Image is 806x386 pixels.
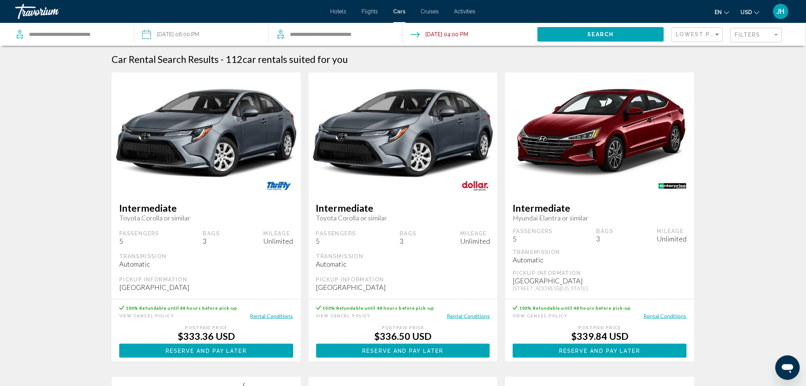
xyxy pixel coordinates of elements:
[453,86,470,94] span: Save
[15,4,323,19] a: Travorium
[513,277,687,285] div: [GEOGRAPHIC_DATA]
[776,355,800,380] iframe: Button to launch messaging window
[513,325,687,330] div: Postpaid Price
[676,31,725,37] span: Lowest Price
[112,53,219,65] h1: Car Rental Search Results
[264,237,293,245] div: Unlimited
[454,8,476,14] a: Activities
[777,8,785,15] span: JH
[537,27,664,41] button: Search
[119,260,293,268] div: Automatic
[715,9,722,15] span: en
[119,330,293,342] div: $333.36 USD
[513,235,553,243] div: 5
[676,32,721,38] mat-select: Sort by
[650,86,667,94] span: Save
[644,312,687,320] button: Rental Conditions
[513,312,567,320] button: View Cancel Policy
[447,312,490,320] button: Rental Conditions
[735,32,761,38] span: Filters
[316,346,490,354] a: Reserve and pay later
[316,312,371,320] button: View Cancel Policy
[454,177,497,195] img: DOLLAR
[460,230,490,237] div: Mileage
[316,237,356,245] div: 5
[741,6,760,18] button: Change currency
[393,8,406,14] a: Cars
[316,253,490,260] div: Transmission
[257,177,301,195] img: THRIFTY
[460,237,490,245] div: Unlimited
[203,237,220,245] div: 3
[119,325,293,330] div: Postpaid Price
[421,8,439,14] a: Cruises
[316,325,490,330] div: Postpaid Price
[119,230,159,237] div: Passengers
[715,6,729,18] button: Change language
[513,214,687,222] span: Hyundai Elantra or similar
[657,228,687,235] div: Mileage
[316,214,490,222] span: Toyota Corolla or similar
[112,74,301,193] img: primary.png
[331,8,347,14] a: Hotels
[243,53,348,65] span: car rentals suited for you
[587,32,614,38] span: Search
[316,260,490,268] div: Automatic
[513,330,687,342] div: $339.84 USD
[119,283,293,291] div: [GEOGRAPHIC_DATA]
[119,312,174,320] button: View Cancel Policy
[221,53,224,65] span: -
[119,276,293,283] div: Pickup Information
[513,228,553,235] div: Passengers
[225,53,348,65] h2: 112
[651,177,694,195] img: ENTERPRISE
[264,230,293,237] div: Mileage
[513,344,687,358] button: Reserve and pay later
[657,235,687,243] div: Unlimited
[316,202,490,214] span: Intermediate
[203,230,220,237] div: Bags
[119,346,293,354] a: Reserve and pay later
[597,228,614,235] div: Bags
[362,348,443,354] span: Reserve and pay later
[119,214,293,222] span: Toyota Corolla or similar
[362,8,378,14] a: Flights
[316,330,490,342] div: $336.50 USD
[411,23,468,46] button: Drop-off date: Sep 09, 2025 04:00 PM
[316,283,490,291] div: [GEOGRAPHIC_DATA]
[257,86,273,94] span: Save
[119,344,293,358] button: Reserve and pay later
[316,230,356,237] div: Passengers
[250,312,293,320] button: Rental Conditions
[119,202,293,214] span: Intermediate
[513,270,687,277] div: Pickup Information
[309,74,498,193] img: primary.png
[513,285,687,291] div: [STREET_ADDRESS][US_STATE]
[513,256,687,264] div: Automatic
[731,27,782,43] button: Filter
[316,344,490,358] button: Reserve and pay later
[166,348,247,354] span: Reserve and pay later
[119,237,159,245] div: 5
[400,237,417,245] div: 3
[513,346,687,354] a: Reserve and pay later
[142,23,200,46] button: Pickup date: Sep 03, 2025 06:00 PM
[771,3,791,19] button: User Menu
[513,249,687,256] div: Transmission
[597,235,614,243] div: 3
[126,306,238,310] span: 100% Refundable until 48 hours before pick-up
[323,306,435,310] span: 100% Refundable until 48 hours before pick-up
[741,9,752,15] span: USD
[400,230,417,237] div: Bags
[119,253,293,260] div: Transmission
[316,276,490,283] div: Pickup Information
[513,202,687,214] span: Intermediate
[559,348,640,354] span: Reserve and pay later
[505,84,694,183] img: primary.png
[520,306,631,310] span: 100% Refundable until 48 hours before pick-up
